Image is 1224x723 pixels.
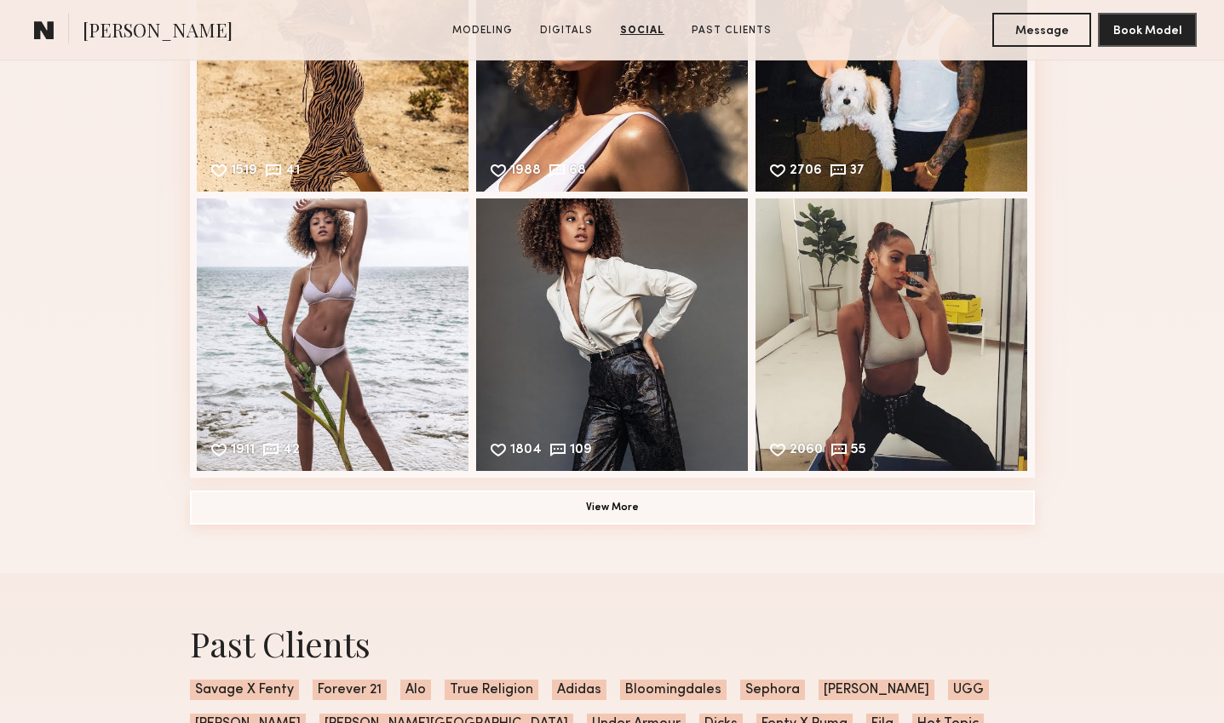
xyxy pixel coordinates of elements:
[83,17,233,47] span: [PERSON_NAME]
[190,621,1035,666] div: Past Clients
[533,23,600,38] a: Digitals
[1098,22,1197,37] a: Book Model
[569,164,586,180] div: 68
[283,444,300,459] div: 42
[445,680,538,700] span: True Religion
[948,680,989,700] span: UGG
[790,444,823,459] div: 2060
[510,164,541,180] div: 1988
[400,680,431,700] span: Alo
[190,491,1035,525] button: View More
[992,13,1091,47] button: Message
[819,680,934,700] span: [PERSON_NAME]
[190,680,299,700] span: Savage X Fenty
[231,164,257,180] div: 1519
[285,164,300,180] div: 41
[445,23,520,38] a: Modeling
[1098,13,1197,47] button: Book Model
[790,164,822,180] div: 2706
[740,680,805,700] span: Sephora
[851,444,866,459] div: 55
[231,444,255,459] div: 1911
[570,444,592,459] div: 109
[613,23,671,38] a: Social
[552,680,606,700] span: Adidas
[510,444,542,459] div: 1804
[850,164,865,180] div: 37
[685,23,779,38] a: Past Clients
[313,680,387,700] span: Forever 21
[620,680,727,700] span: Bloomingdales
